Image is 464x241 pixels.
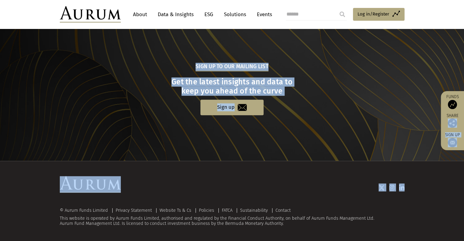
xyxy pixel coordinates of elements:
[222,207,232,213] a: FATCA
[155,9,197,20] a: Data & Insights
[444,94,461,109] a: Funds
[444,114,461,128] div: Share
[60,176,121,193] img: Aurum Logo
[60,208,405,226] div: This website is operated by Aurum Funds Limited, authorised and regulated by the Financial Conduc...
[240,207,268,213] a: Sustainability
[389,185,395,191] img: Instagram icon
[275,207,291,213] a: Contact
[448,100,457,109] img: Access Funds
[160,207,191,213] a: Website Ts & Cs
[448,138,457,147] img: Sign up to our newsletter
[444,132,461,147] a: Sign up
[336,8,348,20] input: Submit
[379,185,385,191] img: Twitter icon
[200,100,264,115] a: Sign up
[196,63,268,71] h5: Sign up to our mailing list
[130,9,150,20] a: About
[353,8,405,21] a: Log in/Register
[399,185,405,191] img: Linkedin icon
[358,10,389,18] span: Log in/Register
[60,6,121,23] img: Aurum
[221,9,249,20] a: Solutions
[199,207,214,213] a: Policies
[201,9,216,20] a: ESG
[60,77,404,96] h3: Get the latest insights and data to keep you ahead of the curve
[448,119,457,128] img: Share this post
[254,9,272,20] a: Events
[116,207,152,213] a: Privacy Statement
[60,208,111,213] div: © Aurum Funds Limited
